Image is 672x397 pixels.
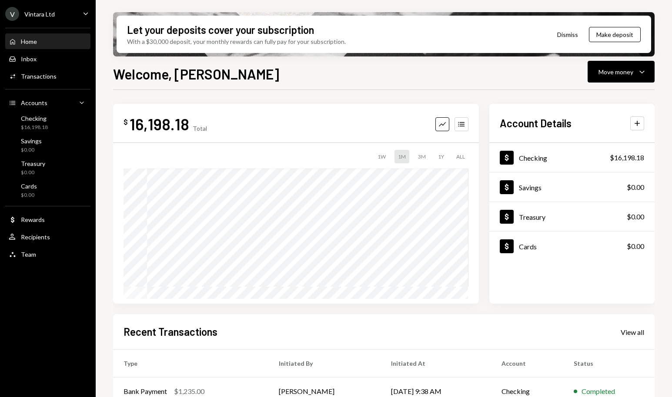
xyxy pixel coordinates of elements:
div: Transactions [21,73,57,80]
div: 1M [395,150,409,163]
a: Treasury$0.00 [489,202,655,231]
a: Accounts [5,95,90,110]
div: V [5,7,19,21]
a: Rewards [5,212,90,227]
a: Team [5,246,90,262]
a: Savings$0.00 [5,135,90,155]
div: ALL [453,150,468,163]
div: Total [193,125,207,132]
div: Inbox [21,55,37,63]
th: Initiated By [268,350,381,377]
div: $ [124,118,128,126]
div: $16,198.18 [21,124,48,131]
div: Accounts [21,99,47,106]
h1: Welcome, [PERSON_NAME] [113,65,279,83]
div: Team [21,251,36,258]
a: Transactions [5,68,90,84]
div: $0.00 [21,146,42,154]
a: Home [5,33,90,49]
div: 3M [415,150,429,163]
div: Home [21,38,37,45]
div: Treasury [21,160,45,167]
div: View all [621,328,644,337]
div: $16,198.18 [610,152,644,163]
div: 16,198.18 [130,114,189,134]
div: Cards [519,242,537,251]
div: 1W [374,150,389,163]
div: Treasury [519,213,545,221]
a: Inbox [5,51,90,66]
div: Let your deposits cover your subscription [127,23,314,37]
div: Checking [519,154,547,162]
th: Type [113,350,268,377]
div: Savings [519,183,542,192]
a: Cards$0.00 [5,180,90,201]
div: $0.00 [21,192,37,199]
div: Move money [598,67,633,76]
h2: Recent Transactions [124,324,217,339]
a: Cards$0.00 [489,232,655,261]
a: View all [621,327,644,337]
a: Treasury$0.00 [5,157,90,178]
div: Savings [21,137,42,145]
div: $1,235.00 [174,386,204,397]
div: $0.00 [21,169,45,176]
th: Initiated At [381,350,491,377]
div: Cards [21,182,37,190]
div: $0.00 [627,212,644,222]
div: 1Y [435,150,448,163]
button: Move money [588,61,655,83]
a: Savings$0.00 [489,172,655,202]
th: Status [563,350,655,377]
div: Bank Payment [124,386,167,397]
a: Checking$16,198.18 [5,112,90,133]
h2: Account Details [500,116,572,130]
a: Checking$16,198.18 [489,143,655,172]
div: $0.00 [627,241,644,251]
a: Recipients [5,229,90,245]
div: Completed [582,386,615,397]
div: $0.00 [627,182,644,192]
button: Dismiss [546,24,589,45]
div: Checking [21,115,48,122]
div: With a $30,000 deposit, your monthly rewards can fully pay for your subscription. [127,37,346,46]
div: Rewards [21,216,45,223]
button: Make deposit [589,27,641,42]
th: Account [491,350,563,377]
div: Recipients [21,233,50,241]
div: Vintara Ltd [24,10,55,18]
